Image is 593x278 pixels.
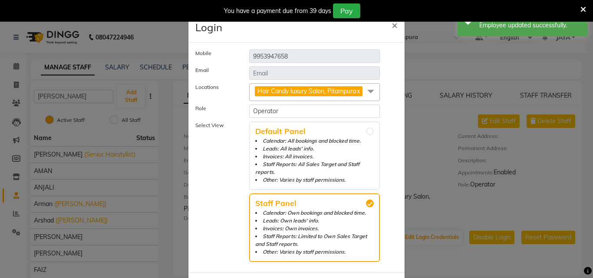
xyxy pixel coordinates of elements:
button: Pay [333,3,360,18]
input: Mobile [249,49,380,63]
li: Calendar: All bookings and blocked time. [255,137,374,145]
label: Locations [189,83,243,98]
label: Email [189,66,243,76]
li: Other: Varies by staff permissions. [255,248,374,256]
span: Default Panel [255,128,374,135]
li: Leads: All leads' info. [255,145,374,153]
button: Close [385,13,405,37]
li: Invoices: Own invoices. [255,225,374,232]
li: Staff Reports: All Sales Target and Staff reports. [255,160,374,176]
h4: Login [195,20,222,35]
label: Select View [189,121,243,262]
li: Staff Reports: Limited to Own Sales Target and Staff reports. [255,232,374,248]
span: × [392,18,398,31]
input: Email [249,66,380,80]
li: Other: Varies by staff permissions. [255,176,374,184]
li: Leads: Own leads' info. [255,217,374,225]
li: Invoices: All invoices. [255,153,374,160]
label: Role [189,105,243,114]
span: Staff Panel [255,200,374,207]
span: Hair Candy luxury Salon, Pitampura [257,87,356,95]
div: You have a payment due from 39 days [224,7,331,16]
div: Employee updated successfully. [479,21,581,30]
a: x [356,87,360,95]
input: Default PanelCalendar: All bookings and blocked time.Leads: All leads' info.Invoices: All invoice... [366,128,374,135]
li: Calendar: Own bookings and blocked time. [255,209,374,217]
label: Mobile [189,49,243,59]
input: Staff PanelCalendar: Own bookings and blocked time.Leads: Own leads' info.Invoices: Own invoices.... [366,200,374,207]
